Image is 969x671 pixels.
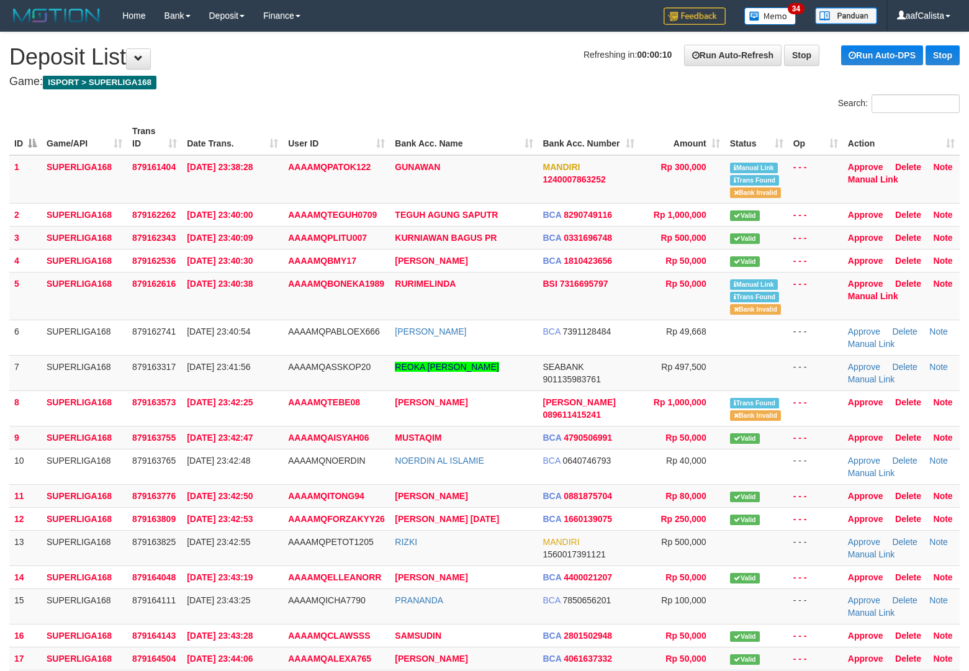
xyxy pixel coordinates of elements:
span: AAAAMQAISYAH06 [288,433,369,443]
th: Bank Acc. Name: activate to sort column ascending [390,120,538,155]
a: Note [934,631,953,641]
span: Valid transaction [730,492,760,502]
span: AAAAMQPLITU007 [288,233,367,243]
span: Rp 250,000 [661,514,706,524]
a: Manual Link [848,374,895,384]
span: BCA [543,514,562,524]
span: 879163573 [132,397,176,407]
span: [DATE] 23:43:19 [187,572,253,582]
th: Op: activate to sort column ascending [788,120,843,155]
span: AAAAMQICHA7790 [288,595,366,605]
input: Search: [872,94,960,113]
span: Copy 2801502948 to clipboard [564,631,612,641]
a: Note [929,362,948,372]
span: 879162616 [132,279,176,289]
span: Copy 0331696748 to clipboard [564,233,612,243]
span: BCA [543,433,562,443]
span: AAAAMQBONEKA1989 [288,279,384,289]
span: 879163765 [132,456,176,466]
th: ID: activate to sort column descending [9,120,42,155]
td: SUPERLIGA168 [42,647,127,670]
td: SUPERLIGA168 [42,588,127,624]
td: SUPERLIGA168 [42,530,127,565]
span: Rp 1,000,000 [654,210,706,220]
a: Approve [848,162,883,172]
a: Approve [848,210,883,220]
td: SUPERLIGA168 [42,624,127,647]
td: SUPERLIGA168 [42,249,127,272]
span: AAAAMQASSKOP20 [288,362,371,372]
span: Valid transaction [730,233,760,244]
span: MANDIRI [543,537,580,547]
a: Approve [848,233,883,243]
td: SUPERLIGA168 [42,272,127,320]
span: Similar transaction found [730,292,780,302]
span: Rp 80,000 [665,491,706,501]
a: Delete [892,456,917,466]
a: RURIMELINDA [395,279,456,289]
span: [DATE] 23:43:28 [187,631,253,641]
td: 9 [9,426,42,449]
span: BCA [543,654,562,664]
a: Approve [848,491,883,501]
span: [DATE] 23:43:25 [187,595,250,605]
td: - - - [788,320,843,355]
span: Similar transaction found [730,175,780,186]
span: AAAAMQELLEANORR [288,572,381,582]
a: Note [929,595,948,605]
td: 15 [9,588,42,624]
a: Approve [848,595,880,605]
a: [PERSON_NAME] [395,491,467,501]
a: REOKA [PERSON_NAME] [395,362,498,372]
a: MUSTAQIM [395,433,441,443]
a: Approve [848,397,883,407]
span: AAAAMQTEBE08 [288,397,360,407]
td: SUPERLIGA168 [42,390,127,426]
strong: 00:00:10 [637,50,672,60]
span: Copy 1660139075 to clipboard [564,514,612,524]
td: 3 [9,226,42,249]
span: 879162262 [132,210,176,220]
span: Copy 1810423656 to clipboard [564,256,612,266]
td: SUPERLIGA168 [42,507,127,530]
span: 879163755 [132,433,176,443]
span: Copy 0881875704 to clipboard [564,491,612,501]
a: Note [934,279,953,289]
span: Copy 1240007863252 to clipboard [543,174,606,184]
span: Copy 4061637332 to clipboard [564,654,612,664]
span: Copy 4790506991 to clipboard [564,433,612,443]
a: Approve [848,572,883,582]
a: Note [934,491,953,501]
span: AAAAMQPETOT1205 [288,537,373,547]
a: Note [934,233,953,243]
td: 13 [9,530,42,565]
span: [DATE] 23:42:47 [187,433,253,443]
a: Delete [895,279,921,289]
span: [PERSON_NAME] [543,397,616,407]
a: Approve [848,433,883,443]
span: Valid transaction [730,631,760,642]
span: 879161404 [132,162,176,172]
td: 8 [9,390,42,426]
span: [DATE] 23:40:09 [187,233,253,243]
span: Rp 500,000 [661,537,706,547]
a: Run Auto-Refresh [684,45,782,66]
a: Delete [895,233,921,243]
img: MOTION_logo.png [9,6,104,25]
a: Note [934,256,953,266]
a: Delete [892,595,917,605]
td: SUPERLIGA168 [42,320,127,355]
span: 879164111 [132,595,176,605]
a: Stop [784,45,819,66]
td: - - - [788,647,843,670]
span: Rp 100,000 [661,595,706,605]
span: [DATE] 23:40:54 [187,326,250,336]
span: [DATE] 23:42:55 [187,537,250,547]
span: Copy 4400021207 to clipboard [564,572,612,582]
span: BCA [543,256,562,266]
a: [PERSON_NAME] [395,256,467,266]
td: SUPERLIGA168 [42,484,127,507]
span: Copy 901135983761 to clipboard [543,374,601,384]
td: - - - [788,426,843,449]
a: Delete [895,397,921,407]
